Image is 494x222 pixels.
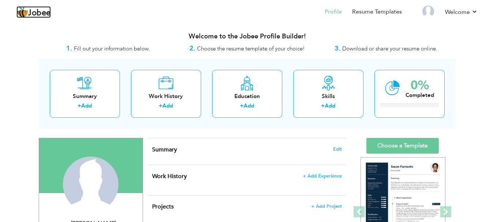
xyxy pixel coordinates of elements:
span: Choose the resume template of your choice! [197,45,305,52]
h4: This helps to highlight the project, tools and skills you have worked on. [152,203,342,210]
img: Profile Img [422,5,434,17]
span: + Add Experience [303,173,342,178]
a: Resume Templates [352,8,402,16]
a: Profile [325,8,342,16]
a: Add [325,102,335,109]
h3: Welcome to the Jobee Profile Builder! [39,33,456,40]
div: Work History [137,93,195,100]
span: Download or share your resume online. [342,45,437,52]
a: Add [244,102,254,109]
label: + [240,102,244,110]
strong: 1. [66,44,72,53]
a: Jobee [16,6,51,18]
a: Add [162,102,173,109]
img: jobee.io [16,6,28,18]
div: 0% [406,79,434,91]
a: Choose a Template [366,138,439,154]
strong: 2. [189,44,195,53]
label: + [321,102,325,110]
div: Completed [406,91,434,99]
div: Skills [299,93,358,100]
strong: 3. [335,44,340,53]
span: Summary [152,146,177,154]
div: Education [218,93,276,100]
h4: Adding a summary is a quick and easy way to highlight your experience and interests. [152,146,342,153]
span: Work History [152,172,187,180]
div: Summary [56,93,114,100]
span: Fill out your information below. [74,45,150,52]
a: Welcome [445,8,478,16]
a: Add [81,102,92,109]
span: Edit [333,147,342,152]
img: Aqib Sagheer [63,157,118,212]
span: Projects [152,203,174,211]
h4: This helps to show the companies you have worked for. [152,173,342,180]
span: + Add Project [311,204,342,209]
span: Jobee [28,9,51,17]
label: + [159,102,162,110]
label: + [78,102,81,110]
